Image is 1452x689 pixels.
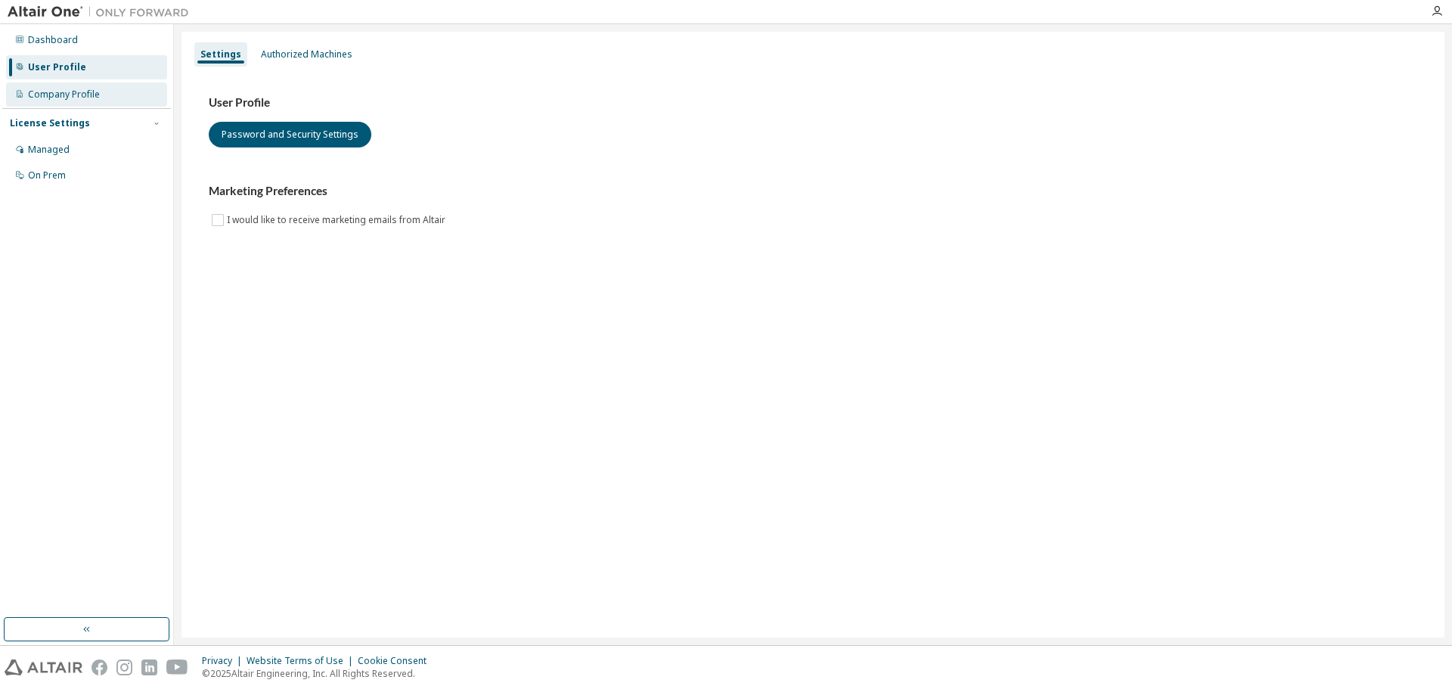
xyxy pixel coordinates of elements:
div: Authorized Machines [261,48,352,61]
div: Company Profile [28,88,100,101]
button: Password and Security Settings [209,122,371,147]
h3: Marketing Preferences [209,184,1417,199]
img: youtube.svg [166,660,188,675]
h3: User Profile [209,95,1417,110]
div: User Profile [28,61,86,73]
div: Website Terms of Use [247,655,358,667]
img: facebook.svg [92,660,107,675]
div: On Prem [28,169,66,182]
div: Settings [200,48,241,61]
img: instagram.svg [116,660,132,675]
div: Managed [28,144,70,156]
div: Privacy [202,655,247,667]
div: Dashboard [28,34,78,46]
img: Altair One [8,5,197,20]
img: altair_logo.svg [5,660,82,675]
label: I would like to receive marketing emails from Altair [227,211,448,229]
img: linkedin.svg [141,660,157,675]
div: License Settings [10,117,90,129]
div: Cookie Consent [358,655,436,667]
p: © 2025 Altair Engineering, Inc. All Rights Reserved. [202,667,436,680]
